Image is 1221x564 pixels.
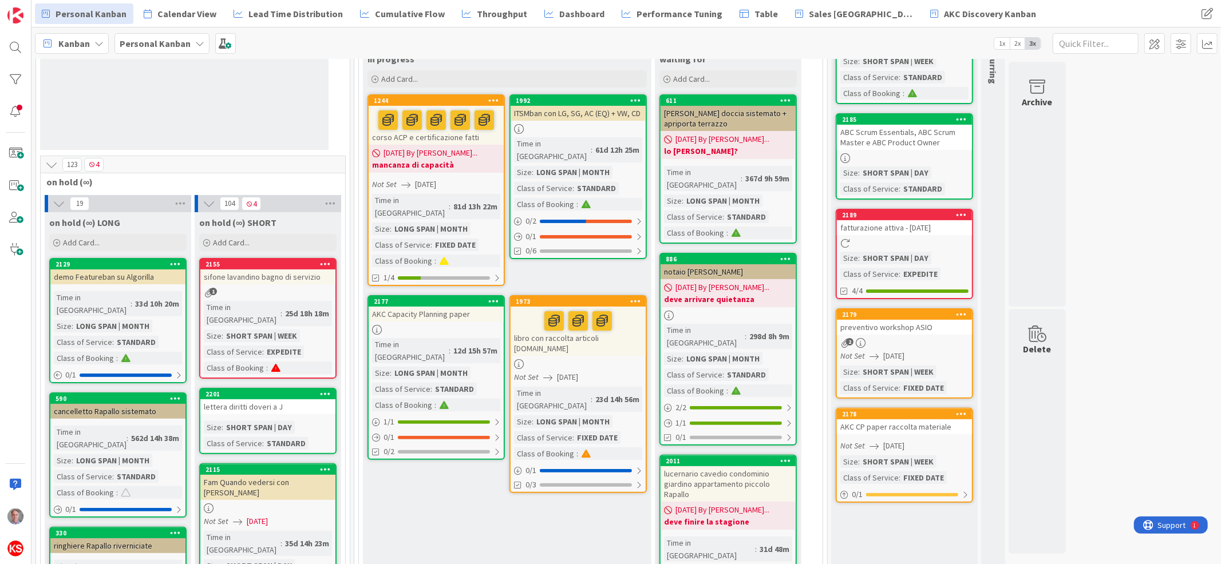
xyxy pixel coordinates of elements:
span: 2 [846,338,853,345]
div: 2011 [661,456,796,466]
i: Not Set [840,351,865,361]
div: Size [514,166,532,178]
span: : [576,447,578,460]
span: : [576,198,578,210]
span: : [262,437,264,450]
div: 0/1 [50,368,185,382]
div: 2115 [206,466,335,474]
input: Quick Filter... [1053,33,1139,54]
div: 0/1 [837,487,972,502]
span: 2 / 2 [675,402,686,414]
div: 2115 [200,464,335,475]
div: ITSMban con LG, SG, AC (EQ) + VW, CD [511,106,646,121]
span: 1/4 [384,272,394,284]
span: Add Card... [213,237,250,248]
div: 0/2 [511,214,646,228]
span: 0 / 1 [852,488,863,501]
span: : [745,330,746,343]
div: 23d 14h 56m [592,393,642,406]
div: STANDARD [900,182,945,195]
div: STANDARD [264,437,309,450]
div: 886 [666,255,796,263]
div: 1244corso ACP e certificazione fatti [369,96,504,145]
span: : [222,329,223,342]
div: 330 [50,528,185,538]
div: SHORT SPAN | WEEK [860,455,937,468]
span: [DATE] [415,178,436,190]
span: [DATE] [883,440,904,452]
div: 2189 [842,211,972,219]
a: 1992ITSMban con LG, SG, AC (EQ) + VW, CDTime in [GEOGRAPHIC_DATA]:61d 12h 25mSize:LONG SPAN | MON... [509,94,647,259]
div: 611[PERSON_NAME] doccia sistemato + apriporta terrazzo [661,96,796,131]
span: : [572,431,574,444]
div: 2201 [200,389,335,399]
i: Not Set [514,372,539,382]
span: : [262,345,264,358]
div: 1992 [511,96,646,106]
div: 2185ABC Scrum Essentials, ABC Scrum Master e ABC Product Owner [837,114,972,150]
div: STANDARD [114,336,159,348]
span: : [112,470,114,483]
span: : [532,166,534,178]
div: 330 [56,529,185,537]
span: : [116,352,118,364]
div: Size [372,223,390,235]
div: Time in [GEOGRAPHIC_DATA] [372,194,449,219]
div: libro con raccolta articoli [DOMAIN_NAME] [511,307,646,356]
div: 2129 [50,259,185,269]
span: 0 / 2 [525,215,536,227]
div: Size [840,455,858,468]
div: Fam Quando vedersi con [PERSON_NAME] [200,475,335,500]
a: Calendar View [137,3,223,24]
div: SHORT SPAN | WEEK [860,366,937,378]
span: : [722,210,724,223]
div: 2177 [374,297,504,305]
div: Time in [GEOGRAPHIC_DATA] [514,387,591,412]
span: : [430,383,432,395]
div: Time in [GEOGRAPHIC_DATA] [664,537,755,562]
a: 1244corso ACP e certificazione fatti[DATE] By [PERSON_NAME]...mancanza di capacitàNot Set[DATE]Ti... [368,94,505,286]
a: Table [733,3,785,24]
a: 2189fatturazione attiva - [DATE]Size:SHORT SPAN | DAYClass of Service:EXPEDITE4/4 [836,209,973,299]
div: 0/1 [369,430,504,444]
div: 2201 [206,390,335,398]
span: Throughput [477,7,527,21]
span: : [127,432,128,444]
div: Class of Service [372,239,430,251]
span: : [591,393,592,406]
div: 2185 [842,116,972,124]
div: 2115Fam Quando vedersi con [PERSON_NAME] [200,464,335,500]
span: [DATE] By [PERSON_NAME]... [675,281,769,293]
div: STANDARD [114,470,159,483]
span: Support [24,2,52,15]
a: Dashboard [538,3,611,24]
span: AKC Discovery Kanban [944,7,1036,21]
div: 2178 [842,410,972,418]
span: : [858,166,860,179]
div: LONG SPAN | MONTH [73,320,152,332]
img: Visit kanbanzone.com [7,7,23,23]
div: Size [840,166,858,179]
span: Lead Time Distribution [248,7,343,21]
div: 2155sifone lavandino bagno di servizio [200,259,335,284]
a: 2177AKC Capacity Planning paperTime in [GEOGRAPHIC_DATA]:12d 15h 57mSize:LONG SPAN | MONTHClass o... [368,295,505,460]
div: Class of Service [204,437,262,450]
span: : [899,182,900,195]
div: Class of Service [840,471,899,484]
div: [PERSON_NAME] doccia sistemato + apriporta terrazzo [661,106,796,131]
span: : [280,307,282,320]
a: AKC Discovery Kanban [923,3,1043,24]
div: 2179 [842,311,972,319]
div: corso ACP e certificazione fatti [369,106,504,145]
div: Time in [GEOGRAPHIC_DATA] [54,426,127,451]
span: 1 / 1 [384,416,394,428]
div: notaio [PERSON_NAME] [661,264,796,279]
span: [DATE] [247,515,268,527]
div: 1244 [369,96,504,106]
b: Personal Kanban [120,38,191,49]
a: Cumulative Flow [353,3,452,24]
span: Cumulative Flow [375,7,445,21]
span: 0 / 1 [525,231,536,243]
div: Size [204,421,222,434]
div: Class of Service [840,182,899,195]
